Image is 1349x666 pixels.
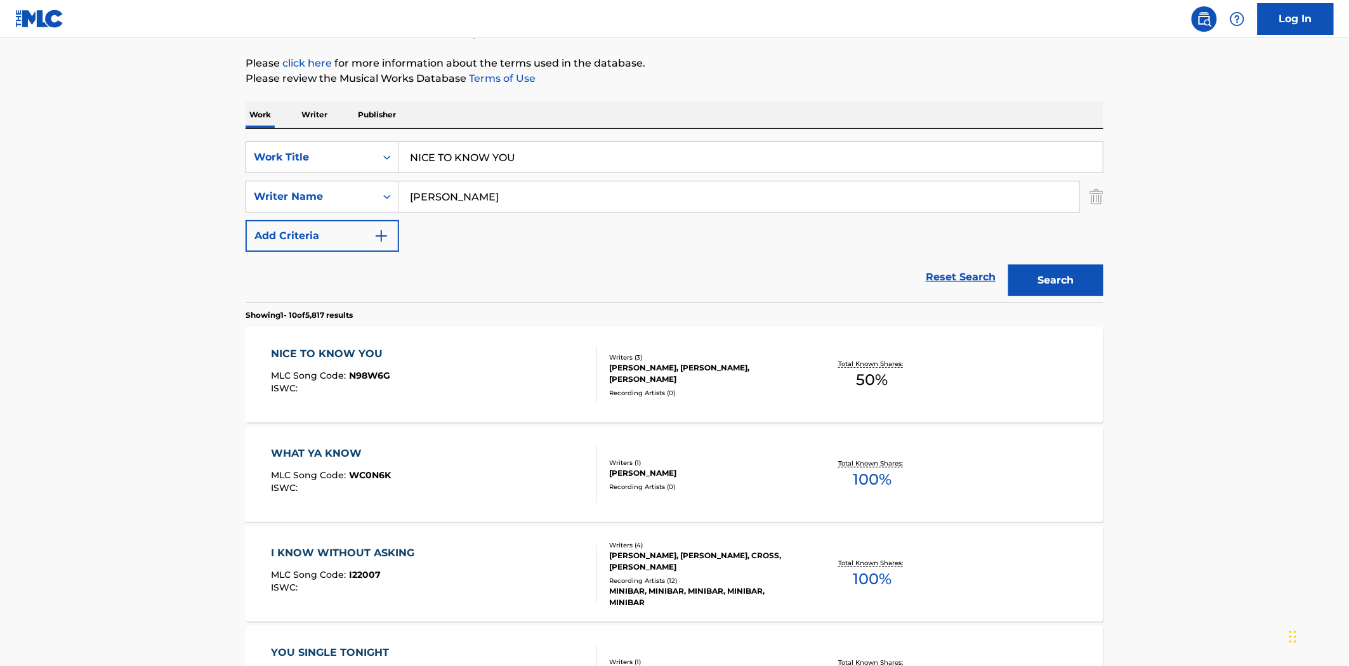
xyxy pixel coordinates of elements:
img: Delete Criterion [1089,181,1103,212]
img: 9d2ae6d4665cec9f34b9.svg [374,228,389,244]
div: Writers ( 1 ) [609,458,801,467]
span: WC0N6K [350,469,392,481]
div: Recording Artists ( 0 ) [609,482,801,492]
a: NICE TO KNOW YOUMLC Song Code:N98W6GISWC:Writers (3)[PERSON_NAME], [PERSON_NAME], [PERSON_NAME]Re... [246,327,1103,422]
div: [PERSON_NAME], [PERSON_NAME], CROSS, [PERSON_NAME] [609,550,801,573]
iframe: Chat Widget [1286,605,1349,666]
img: search [1197,11,1212,27]
p: Total Known Shares: [838,558,906,568]
button: Search [1008,264,1103,296]
span: I22007 [350,569,381,580]
button: Add Criteria [246,220,399,252]
img: help [1230,11,1245,27]
div: I KNOW WITHOUT ASKING [272,545,421,561]
span: N98W6G [350,370,391,381]
div: Recording Artists ( 12 ) [609,576,801,585]
a: Log In [1258,3,1334,35]
span: MLC Song Code : [272,469,350,481]
a: Terms of Use [466,72,536,84]
span: MLC Song Code : [272,370,350,381]
p: Total Known Shares: [838,459,906,468]
span: 100 % [853,568,892,591]
span: ISWC : [272,582,301,593]
p: Total Known Shares: [838,359,906,369]
p: Work [246,101,275,128]
div: YOU SINGLE TONIGHT [272,645,396,660]
a: WHAT YA KNOWMLC Song Code:WC0N6KISWC:Writers (1)[PERSON_NAME]Recording Artists (0)Total Known Sha... [246,427,1103,522]
span: ISWC : [272,382,301,394]
span: 50 % [857,369,888,391]
div: Writer Name [254,189,368,204]
div: Writers ( 4 ) [609,540,801,550]
a: Reset Search [919,263,1002,291]
div: Recording Artists ( 0 ) [609,388,801,398]
p: Writer [298,101,331,128]
div: MINIBAR, MINIBAR, MINIBAR, MINIBAR, MINIBAR [609,585,801,608]
span: ISWC : [272,482,301,493]
a: I KNOW WITHOUT ASKINGMLC Song Code:I22007ISWC:Writers (4)[PERSON_NAME], [PERSON_NAME], CROSS, [PE... [246,526,1103,622]
div: Help [1225,6,1250,32]
div: [PERSON_NAME], [PERSON_NAME], [PERSON_NAME] [609,362,801,385]
div: NICE TO KNOW YOU [272,346,391,362]
div: Drag [1289,618,1297,656]
p: Showing 1 - 10 of 5,817 results [246,310,353,321]
img: MLC Logo [15,10,64,28]
form: Search Form [246,141,1103,303]
p: Please review the Musical Works Database [246,71,1103,86]
div: [PERSON_NAME] [609,467,801,479]
p: Publisher [354,101,400,128]
a: click here [282,57,332,69]
div: WHAT YA KNOW [272,446,392,461]
p: Please for more information about the terms used in the database. [246,56,1103,71]
span: 100 % [853,468,892,491]
div: Work Title [254,150,368,165]
div: Writers ( 3 ) [609,353,801,362]
span: MLC Song Code : [272,569,350,580]
a: Public Search [1192,6,1217,32]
